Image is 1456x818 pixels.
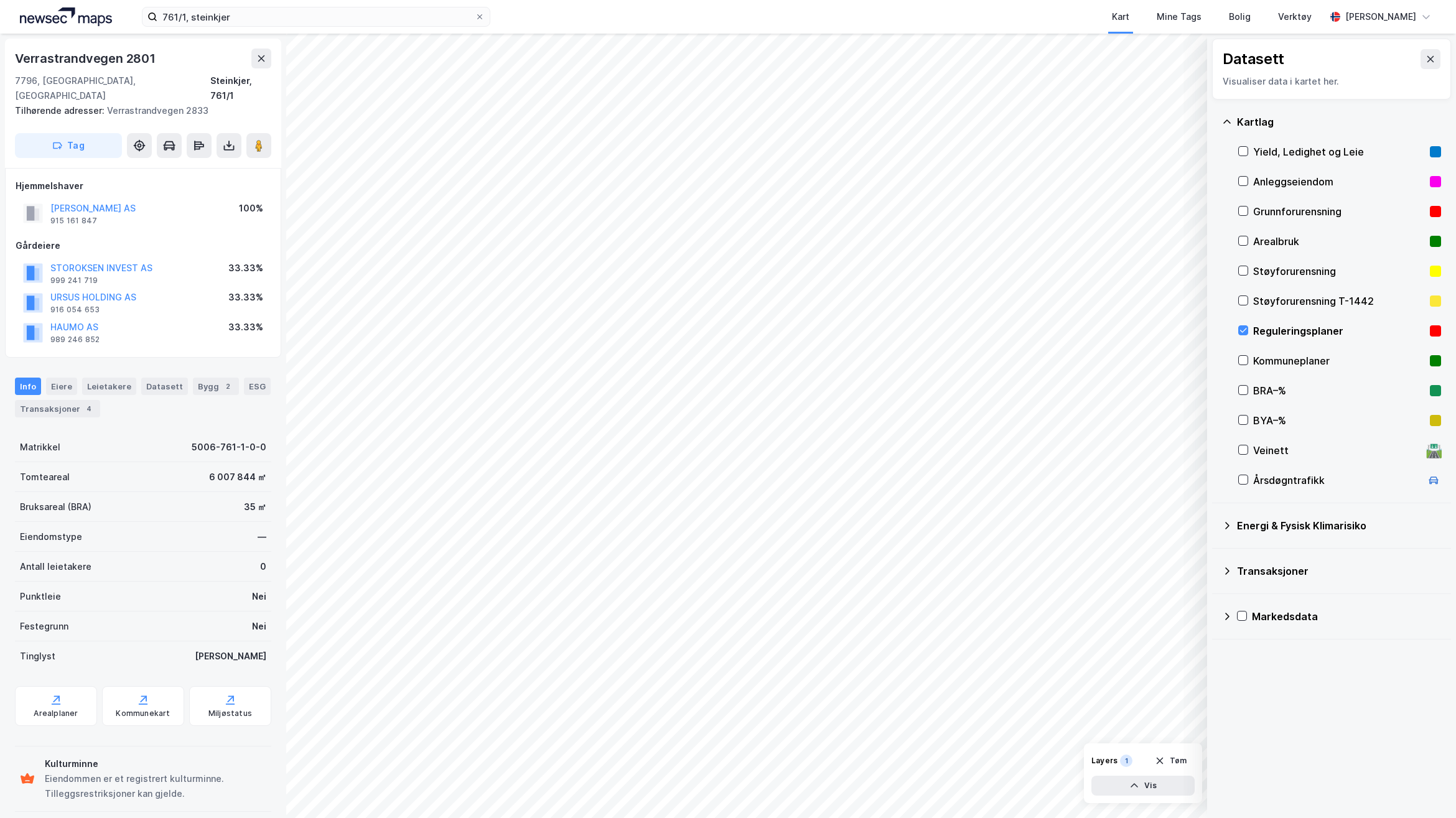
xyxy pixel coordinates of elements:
div: Markedsdata [1252,609,1441,624]
div: Bygg [193,378,239,395]
div: 🛣️ [1426,442,1442,458]
div: Visualiser data i kartet her. [1223,74,1440,89]
div: Eiendommen er et registrert kulturminne. Tilleggsrestriksjoner kan gjelde. [45,771,266,801]
div: Kartlag [1237,114,1441,129]
div: Kommunekart [116,709,170,718]
div: Kart [1112,9,1129,24]
div: Støyforurensning [1253,264,1425,279]
div: 33.33% [228,261,263,276]
div: BYA–% [1253,413,1425,428]
input: Søk på adresse, matrikkel, gårdeiere, leietakere eller personer [157,7,475,26]
div: Nei [252,589,266,604]
div: 4 [83,402,95,415]
div: Verrastrandvegen 2833 [15,103,261,118]
div: Leietakere [82,378,136,395]
div: 33.33% [228,290,263,305]
div: Mine Tags [1157,9,1202,24]
span: Tilhørende adresser: [15,105,107,116]
div: — [258,529,266,544]
div: BRA–% [1253,383,1425,398]
div: Yield, Ledighet og Leie [1253,144,1425,159]
div: Datasett [141,378,188,395]
div: Info [15,378,41,395]
div: Kommuneplaner [1253,353,1425,368]
div: 6 007 844 ㎡ [209,470,266,485]
div: Antall leietakere [20,559,91,574]
div: [PERSON_NAME] [1345,9,1416,24]
div: Verrastrandvegen 2801 [15,49,158,68]
div: Bruksareal (BRA) [20,500,91,514]
div: [PERSON_NAME] [195,649,266,664]
button: Tag [15,133,122,158]
div: Støyforurensning T-1442 [1253,294,1425,309]
iframe: Chat Widget [1394,758,1456,818]
div: Transaksjoner [1237,564,1441,579]
div: Miljøstatus [208,709,252,718]
div: Arealbruk [1253,234,1425,249]
div: Kontrollprogram for chat [1394,758,1456,818]
button: Vis [1091,776,1195,796]
div: 1 [1120,755,1132,767]
div: Punktleie [20,589,61,604]
div: Reguleringsplaner [1253,323,1425,338]
div: Steinkjer, 761/1 [210,73,271,103]
div: Layers [1091,756,1118,766]
div: ESG [244,378,271,395]
div: Datasett [1223,49,1284,69]
div: Kulturminne [45,756,266,771]
div: 0 [260,559,266,574]
div: Hjemmelshaver [16,179,271,193]
div: Anleggseiendom [1253,174,1425,189]
div: 33.33% [228,320,263,335]
button: Tøm [1147,751,1195,771]
div: Gårdeiere [16,238,271,253]
div: Arealplaner [34,709,78,718]
div: Tinglyst [20,649,55,664]
div: Festegrunn [20,619,68,634]
div: 35 ㎡ [244,500,266,514]
div: Nei [252,619,266,634]
div: 7796, [GEOGRAPHIC_DATA], [GEOGRAPHIC_DATA] [15,73,210,103]
div: 2 [222,380,234,393]
div: Eiendomstype [20,529,82,544]
img: logo.a4113a55bc3d86da70a041830d287a7e.svg [20,7,112,26]
div: Transaksjoner [15,400,100,417]
div: 989 246 852 [50,335,100,345]
div: Energi & Fysisk Klimarisiko [1237,518,1441,533]
div: Veinett [1253,443,1421,458]
div: 999 241 719 [50,276,98,286]
div: Grunnforurensning [1253,204,1425,219]
div: 100% [239,201,263,216]
div: Matrikkel [20,440,60,455]
div: Bolig [1229,9,1251,24]
div: Eiere [46,378,77,395]
div: 916 054 653 [50,305,100,315]
div: 915 161 847 [50,216,97,226]
div: Årsdøgntrafikk [1253,473,1421,488]
div: Verktøy [1278,9,1312,24]
div: 5006-761-1-0-0 [192,440,266,455]
div: Tomteareal [20,470,70,485]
